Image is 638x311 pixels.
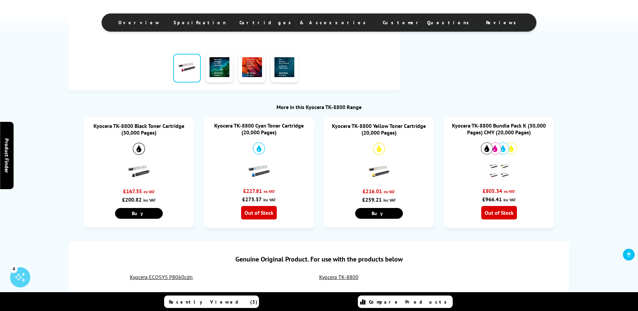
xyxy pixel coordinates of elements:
a: Kyocera TK-8800 Cyan Toner Cartridge (20,000 Pages) [214,122,304,136]
img: Black [133,143,145,155]
span: ex VAT [504,189,515,194]
a: Kyocera TK-8800 Bundle Pack K (30,000 Pages) CMY (20,000 Pages) [452,122,546,136]
div: £273.37 [209,196,309,203]
span: Customer Questions [383,20,473,26]
div: £966.41 [449,196,549,203]
span: ex VAT [144,189,155,194]
span: Product Finder [3,138,10,173]
span: Specification [174,20,226,26]
span: inc VAT [263,197,276,202]
img: Cyan [253,142,265,154]
img: Kyocera TK-8800 Cyan Toner Cartridge (20,000 Pages) [247,159,271,183]
a: Compare Products [358,296,453,308]
a: Kyocera ECOSYS P8060cdn [130,274,193,280]
div: £227.81 [209,187,309,194]
span: Compare Products [369,299,450,305]
a: Kyocera TK-8800 [319,274,359,280]
div: £216.01 [329,188,429,195]
span: inc VAT [383,198,396,203]
img: Kyocera TK-8800 Bundle Pack K (30,000 Pages) CMY (20,000 Pages) [487,159,511,183]
div: £167.35 [89,188,189,195]
span: Buy [372,210,386,216]
div: Out of Stock [241,206,277,219]
a: Recently Viewed (3) [164,296,259,308]
a: Kyocera TK-8800 Yellow Toner Cartridge (20,000 Pages) [332,123,426,136]
span: ex VAT [384,189,395,194]
span: inc VAT [503,197,516,202]
a: More in this Kyocera TK-8800 Range [276,104,362,110]
img: Kyocera TK-8800 Black Toner Cartridge (30,000 Pages) [127,160,151,183]
span: inc VAT [143,198,156,203]
span: ex VAT [264,189,275,194]
span: Reviews [486,20,520,26]
span: Recently Viewed (3) [169,299,258,305]
div: Out of Stock [481,206,517,219]
div: 4 [10,265,17,272]
img: Yellow [373,143,385,155]
div: Genuine Original Product. For use with the products below [76,248,562,270]
div: £259.21 [329,196,429,203]
span: Cartridges & Accessories [239,20,369,26]
span: Buy [132,210,146,216]
div: £805.34 [449,187,549,194]
div: £200.82 [89,196,189,203]
a: Kyocera TK-8800 Black Toner Cartridge (30,000 Pages) [93,123,184,136]
span: Overview [118,20,160,26]
img: Kyocera TK-8800 Yellow Toner Cartridge (20,000 Pages) [367,160,391,183]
